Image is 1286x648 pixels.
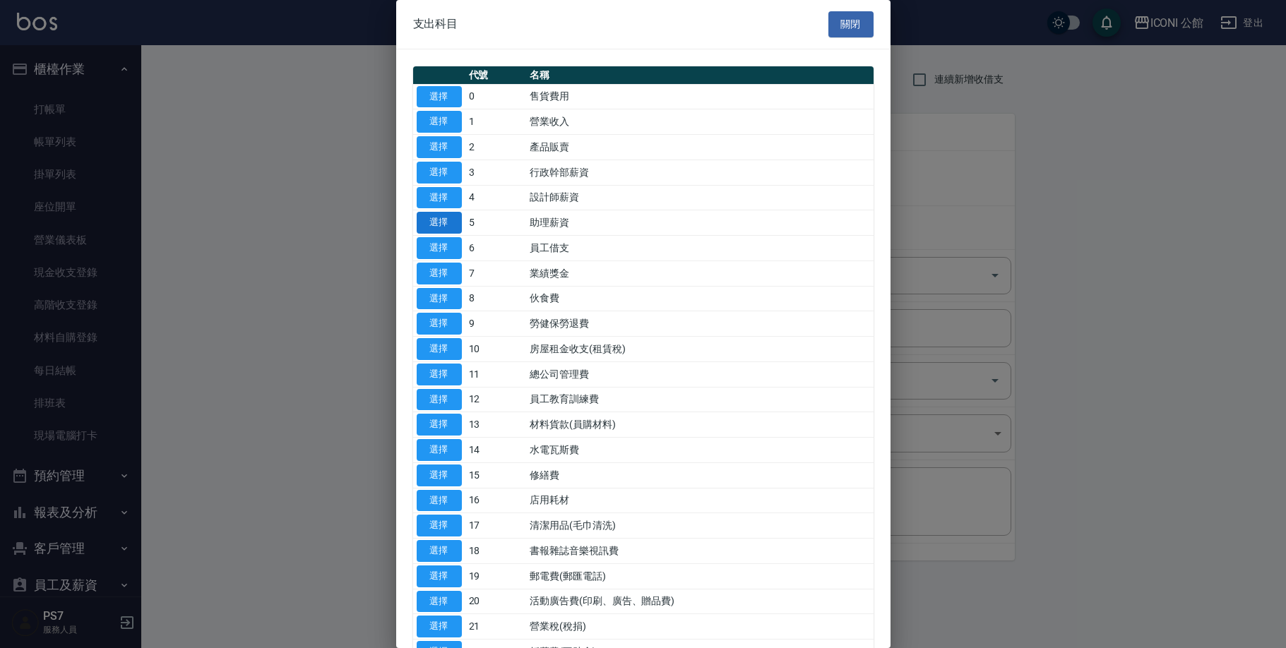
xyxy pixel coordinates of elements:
button: 選擇 [417,187,462,209]
td: 7 [465,260,527,286]
td: 活動廣告費(印刷、廣告、贈品費) [526,589,873,614]
td: 售貨費用 [526,84,873,109]
td: 15 [465,462,527,488]
td: 18 [465,539,527,564]
td: 產品販賣 [526,135,873,160]
td: 3 [465,160,527,185]
button: 選擇 [417,313,462,335]
button: 選擇 [417,389,462,411]
button: 選擇 [417,136,462,158]
td: 營業收入 [526,109,873,135]
td: 21 [465,614,527,640]
td: 伙食費 [526,286,873,311]
th: 代號 [465,66,527,85]
td: 12 [465,387,527,412]
td: 2 [465,135,527,160]
td: 0 [465,84,527,109]
button: 選擇 [417,439,462,461]
button: 選擇 [417,515,462,536]
td: 9 [465,311,527,337]
td: 勞健保勞退費 [526,311,873,337]
td: 設計師薪資 [526,185,873,210]
button: 選擇 [417,237,462,259]
td: 清潔用品(毛巾清洗) [526,513,873,539]
td: 行政幹部薪資 [526,160,873,185]
td: 營業稅(稅捐) [526,614,873,640]
button: 選擇 [417,338,462,360]
button: 選擇 [417,263,462,284]
td: 助理薪資 [526,210,873,236]
td: 4 [465,185,527,210]
span: 支出科目 [413,17,458,31]
td: 店用耗材 [526,488,873,513]
button: 選擇 [417,490,462,512]
td: 5 [465,210,527,236]
button: 選擇 [417,288,462,310]
button: 選擇 [417,540,462,562]
td: 10 [465,337,527,362]
td: 16 [465,488,527,513]
button: 選擇 [417,86,462,108]
td: 13 [465,412,527,438]
td: 房屋租金收支(租賃稅) [526,337,873,362]
button: 選擇 [417,212,462,234]
td: 郵電費(郵匯電話) [526,563,873,589]
td: 員工教育訓練費 [526,387,873,412]
td: 6 [465,236,527,261]
button: 選擇 [417,565,462,587]
td: 1 [465,109,527,135]
td: 員工借支 [526,236,873,261]
button: 選擇 [417,162,462,184]
td: 業績獎金 [526,260,873,286]
td: 書報雜誌音樂視訊費 [526,539,873,564]
button: 選擇 [417,464,462,486]
td: 17 [465,513,527,539]
button: 選擇 [417,414,462,436]
td: 8 [465,286,527,311]
th: 名稱 [526,66,873,85]
td: 材料貨款(員購材料) [526,412,873,438]
td: 20 [465,589,527,614]
td: 總公司管理費 [526,361,873,387]
button: 選擇 [417,364,462,385]
button: 選擇 [417,111,462,133]
td: 14 [465,438,527,463]
td: 11 [465,361,527,387]
button: 關閉 [828,11,874,37]
button: 選擇 [417,591,462,613]
td: 修繕費 [526,462,873,488]
button: 選擇 [417,616,462,637]
td: 19 [465,563,527,589]
td: 水電瓦斯費 [526,438,873,463]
